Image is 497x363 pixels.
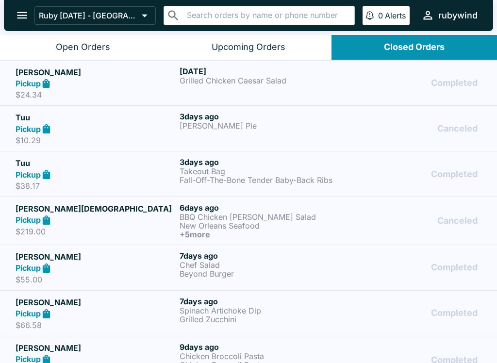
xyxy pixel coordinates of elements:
[385,11,406,20] p: Alerts
[180,230,340,239] h6: + 5 more
[384,42,445,53] div: Closed Orders
[16,181,176,191] p: $38.17
[180,121,340,130] p: [PERSON_NAME] Pie
[180,352,340,361] p: Chicken Broccoli Pasta
[180,306,340,315] p: Spinach Artichoke Dip
[16,275,176,284] p: $55.00
[16,251,176,263] h5: [PERSON_NAME]
[16,320,176,330] p: $66.58
[16,215,41,225] strong: Pickup
[16,124,41,134] strong: Pickup
[378,11,383,20] p: 0
[180,297,218,306] span: 7 days ago
[16,79,41,88] strong: Pickup
[417,5,481,26] button: rubywind
[180,213,340,221] p: BBQ Chicken [PERSON_NAME] Salad
[16,263,41,273] strong: Pickup
[180,261,340,269] p: Chef Salad
[16,297,176,308] h5: [PERSON_NAME]
[16,227,176,236] p: $219.00
[180,342,219,352] span: 9 days ago
[16,157,176,169] h5: Tuu
[184,9,350,22] input: Search orders by name or phone number
[56,42,110,53] div: Open Orders
[16,309,41,318] strong: Pickup
[180,315,340,324] p: Grilled Zucchini
[180,203,219,213] span: 6 days ago
[180,112,219,121] span: 3 days ago
[180,66,340,76] h6: [DATE]
[180,167,340,176] p: Takeout Bag
[180,76,340,85] p: Grilled Chicken Caesar Salad
[180,251,218,261] span: 7 days ago
[16,203,176,214] h5: [PERSON_NAME][DEMOGRAPHIC_DATA]
[180,269,340,278] p: Beyond Burger
[16,90,176,99] p: $24.34
[16,170,41,180] strong: Pickup
[16,112,176,123] h5: Tuu
[16,342,176,354] h5: [PERSON_NAME]
[438,10,478,21] div: rubywind
[34,6,156,25] button: Ruby [DATE] - [GEOGRAPHIC_DATA]
[180,221,340,230] p: New Orleans Seafood
[16,66,176,78] h5: [PERSON_NAME]
[16,135,176,145] p: $10.29
[180,176,340,184] p: Fall-Off-The-Bone Tender Baby-Back Ribs
[180,157,219,167] span: 3 days ago
[39,11,138,20] p: Ruby [DATE] - [GEOGRAPHIC_DATA]
[212,42,285,53] div: Upcoming Orders
[10,3,34,28] button: open drawer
